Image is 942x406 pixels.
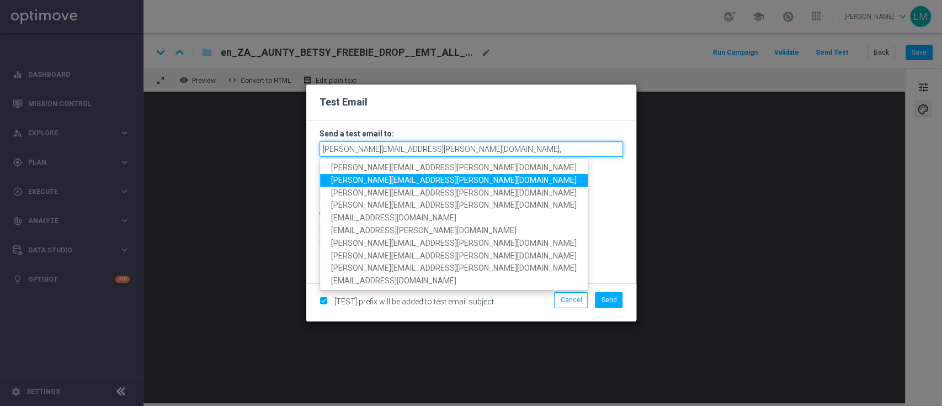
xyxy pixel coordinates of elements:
a: [EMAIL_ADDRESS][DOMAIN_NAME] [320,275,588,288]
button: Send [595,292,622,308]
span: [PERSON_NAME][EMAIL_ADDRESS][PERSON_NAME][DOMAIN_NAME] [331,188,577,197]
span: [TEST] prefix will be added to test email subject [334,297,494,306]
span: [PERSON_NAME][EMAIL_ADDRESS][PERSON_NAME][DOMAIN_NAME] [331,201,577,210]
span: [PERSON_NAME][EMAIL_ADDRESS][PERSON_NAME][DOMAIN_NAME] [331,251,577,260]
span: [EMAIL_ADDRESS][DOMAIN_NAME] [331,214,456,223]
a: [PERSON_NAME][EMAIL_ADDRESS][PERSON_NAME][DOMAIN_NAME] [320,250,588,262]
span: [EMAIL_ADDRESS][PERSON_NAME][DOMAIN_NAME] [331,226,517,235]
a: [PERSON_NAME][EMAIL_ADDRESS][PERSON_NAME][DOMAIN_NAME] [320,237,588,250]
span: Send [601,296,616,304]
a: [PERSON_NAME][EMAIL_ADDRESS][PERSON_NAME][DOMAIN_NAME] [320,199,588,212]
span: [PERSON_NAME][EMAIL_ADDRESS][PERSON_NAME][DOMAIN_NAME] [331,163,577,172]
h3: Send a test email to: [320,129,623,139]
a: [PERSON_NAME][EMAIL_ADDRESS][PERSON_NAME][DOMAIN_NAME] [320,262,588,275]
a: [PERSON_NAME][EMAIL_ADDRESS][PERSON_NAME][DOMAIN_NAME] [320,174,588,187]
span: [PERSON_NAME][EMAIL_ADDRESS][PERSON_NAME][DOMAIN_NAME] [331,239,577,247]
span: [PERSON_NAME][EMAIL_ADDRESS][PERSON_NAME][DOMAIN_NAME] [331,176,577,184]
button: Cancel [554,292,588,308]
a: [PERSON_NAME][EMAIL_ADDRESS][PERSON_NAME][DOMAIN_NAME] [320,187,588,199]
a: [EMAIL_ADDRESS][PERSON_NAME][DOMAIN_NAME] [320,224,588,237]
a: [PERSON_NAME][EMAIL_ADDRESS][PERSON_NAME][DOMAIN_NAME] [320,161,588,174]
span: [PERSON_NAME][EMAIL_ADDRESS][PERSON_NAME][DOMAIN_NAME] [331,264,577,273]
span: [EMAIL_ADDRESS][DOMAIN_NAME] [331,277,456,286]
h2: Test Email [320,96,623,109]
a: [EMAIL_ADDRESS][DOMAIN_NAME] [320,212,588,225]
